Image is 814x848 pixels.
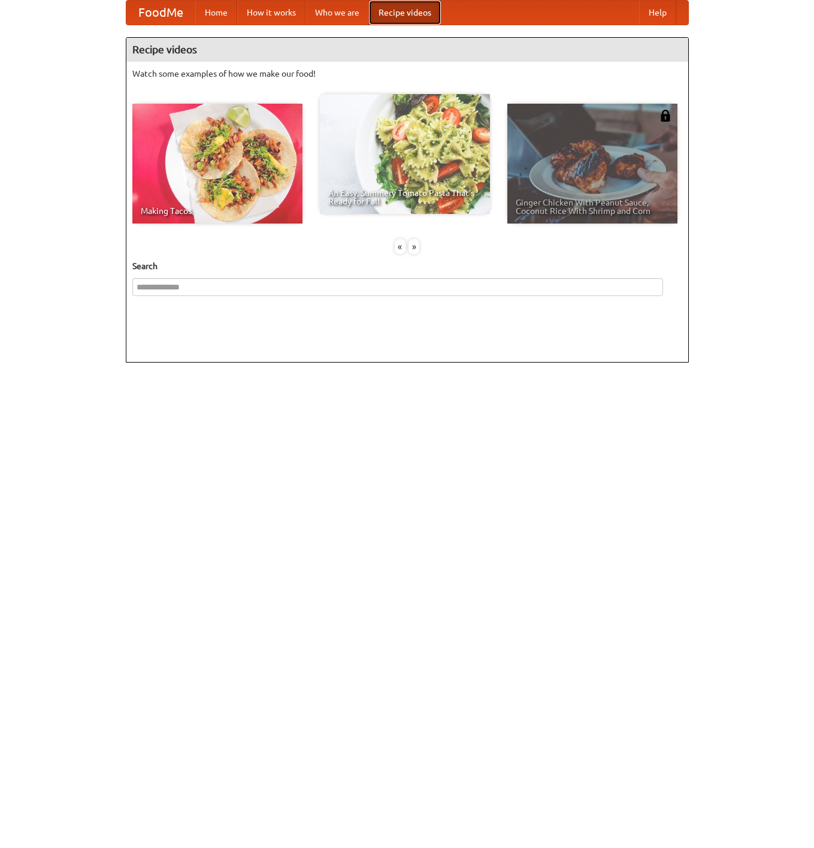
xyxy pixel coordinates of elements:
a: FoodMe [126,1,195,25]
a: Help [639,1,676,25]
img: 483408.png [659,110,671,122]
div: » [408,239,419,254]
a: Recipe videos [369,1,441,25]
a: How it works [237,1,305,25]
a: Home [195,1,237,25]
span: Making Tacos [141,207,294,215]
h5: Search [132,260,682,272]
span: An Easy, Summery Tomato Pasta That's Ready for Fall [328,189,482,206]
h4: Recipe videos [126,38,688,62]
p: Watch some examples of how we make our food! [132,68,682,80]
a: Who we are [305,1,369,25]
div: « [395,239,406,254]
a: An Easy, Summery Tomato Pasta That's Ready for Fall [320,94,490,214]
a: Making Tacos [132,104,302,224]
